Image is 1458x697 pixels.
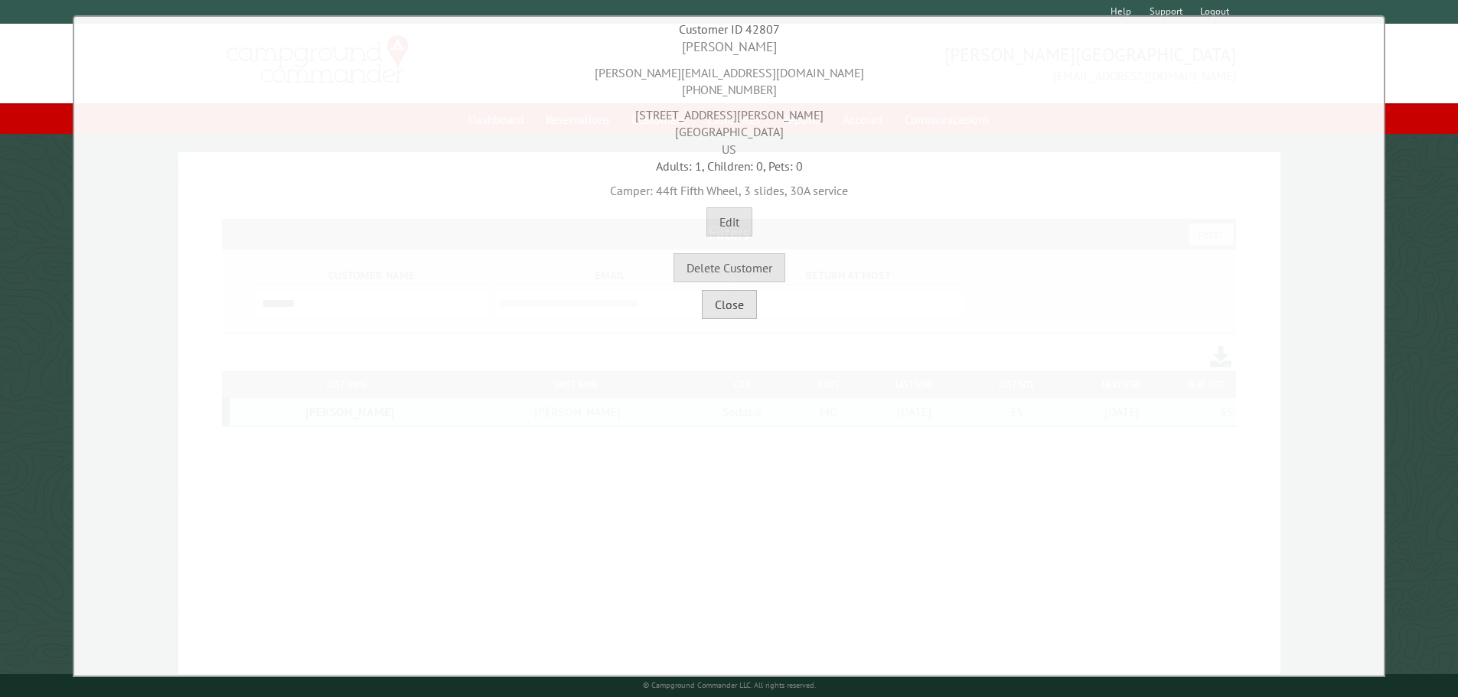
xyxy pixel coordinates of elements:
small: © Campground Commander LLC. All rights reserved. [643,680,816,690]
button: Close [702,290,757,319]
button: Edit [706,207,752,236]
div: Camper: 44ft Fifth Wheel, 3 slides, 30A service [78,174,1380,199]
div: [PERSON_NAME][EMAIL_ADDRESS][DOMAIN_NAME] [PHONE_NUMBER] [78,57,1380,99]
div: Customer ID 42807 [78,21,1380,37]
button: Delete Customer [674,253,785,282]
div: Adults: 1, Children: 0, Pets: 0 [78,158,1380,174]
div: [STREET_ADDRESS][PERSON_NAME] [GEOGRAPHIC_DATA] US [78,99,1380,158]
div: [PERSON_NAME] [78,37,1380,57]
